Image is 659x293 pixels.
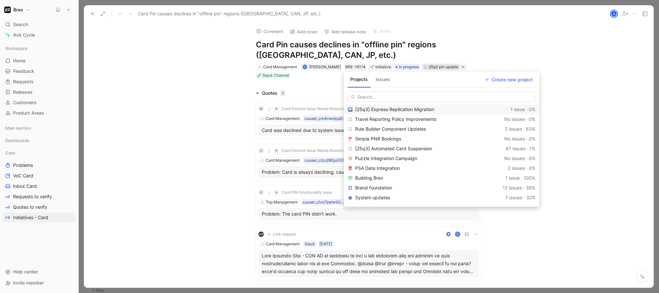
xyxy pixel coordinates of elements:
[504,155,535,162] div: No issues · 0%
[504,135,535,143] div: No issues · 0%
[348,74,370,85] button: Projects
[348,91,536,102] input: Search...
[508,164,535,172] div: 2 issues · 0%
[355,116,436,122] span: Travel Reporting Policy Improvements
[505,194,535,202] div: 7 issues · 32%
[355,146,432,151] span: [25q3] Automated Card Suspension
[503,184,535,192] div: 12 issues · 38%
[505,174,535,182] div: 1 issue · 100%
[482,75,536,85] button: Create new project
[355,185,392,190] span: Brand foundation
[485,76,533,84] span: Create new project
[355,165,400,171] span: PSA Data Integration
[355,106,434,112] span: [25q3] Express Replication Migration
[373,74,393,85] button: Issues
[355,136,401,141] span: Simple PNR Bookings
[504,115,535,123] div: No issues · 0%
[355,175,383,181] span: Building Brex
[505,125,535,133] div: 2 issues · 63%
[355,195,390,200] span: System updates
[510,106,535,113] div: 1 issue · 0%
[506,145,535,153] div: 47 issues · 1%
[348,107,353,112] img: ⏩
[355,126,426,132] span: Rule Builder Component Updates
[355,155,417,161] span: Puzzle Integration Campaign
